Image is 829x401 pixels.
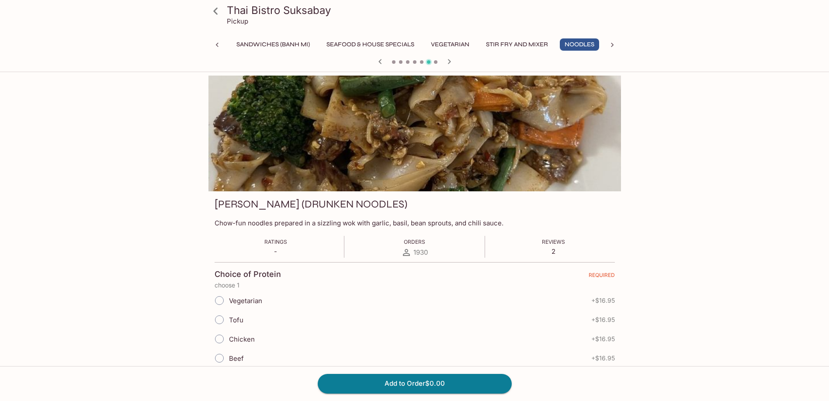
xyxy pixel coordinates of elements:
span: Orders [404,239,425,245]
p: choose 1 [215,282,615,289]
span: Ratings [264,239,287,245]
p: - [264,247,287,256]
span: Vegetarian [229,297,262,305]
span: Beef [229,354,244,363]
span: Tofu [229,316,243,324]
p: Pickup [227,17,248,25]
div: KEE MAO (DRUNKEN NOODLES) [208,76,621,191]
h4: Choice of Protein [215,270,281,279]
h3: [PERSON_NAME] (DRUNKEN NOODLES) [215,197,407,211]
span: REQUIRED [589,272,615,282]
button: Noodles [560,38,599,51]
p: Chow-fun noodles prepared in a sizzling wok with garlic, basil, bean sprouts, and chili sauce. [215,219,615,227]
p: 2 [542,247,565,256]
button: Stir Fry and Mixer [481,38,553,51]
span: + $16.95 [591,335,615,342]
span: + $16.95 [591,316,615,323]
span: Chicken [229,335,255,343]
span: 1930 [413,248,428,256]
button: Sandwiches (Banh Mi) [232,38,315,51]
span: + $16.95 [591,297,615,304]
button: Add to Order$0.00 [318,374,512,393]
button: Vegetarian [426,38,474,51]
button: Seafood & House Specials [322,38,419,51]
span: + $16.95 [591,355,615,362]
span: Reviews [542,239,565,245]
h3: Thai Bistro Suksabay [227,3,617,17]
